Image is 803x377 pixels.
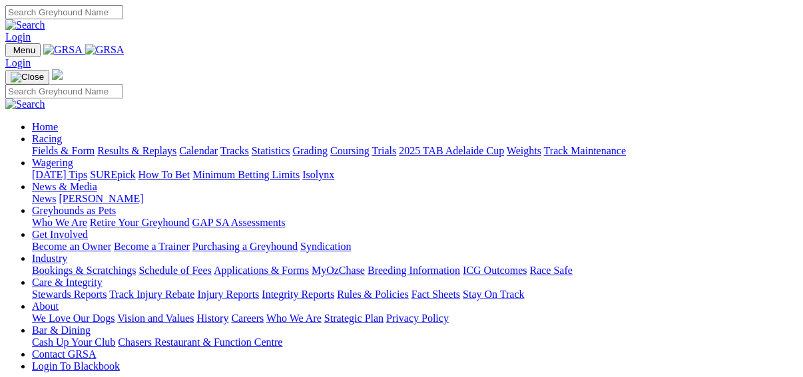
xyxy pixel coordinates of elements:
img: Search [5,98,45,110]
div: Wagering [32,169,798,181]
a: Statistics [252,145,290,156]
div: News & Media [32,193,798,205]
a: Results & Replays [97,145,176,156]
a: Schedule of Fees [138,265,211,276]
img: Close [11,72,44,82]
a: GAP SA Assessments [192,217,286,228]
a: Calendar [179,145,218,156]
a: Get Involved [32,229,88,240]
a: MyOzChase [312,265,365,276]
a: 2025 TAB Adelaide Cup [399,145,504,156]
a: News & Media [32,181,97,192]
input: Search [5,84,123,98]
a: Injury Reports [197,289,259,300]
div: Greyhounds as Pets [32,217,798,229]
a: Racing [32,133,62,144]
div: Bar & Dining [32,336,798,348]
a: Contact GRSA [32,348,96,360]
a: Integrity Reports [262,289,334,300]
img: logo-grsa-white.png [52,69,63,80]
a: SUREpick [90,169,135,180]
div: About [32,313,798,324]
a: Become a Trainer [114,241,190,252]
a: Fields & Form [32,145,95,156]
a: Care & Integrity [32,277,103,288]
a: [PERSON_NAME] [59,193,143,204]
a: News [32,193,56,204]
a: Retire Your Greyhound [90,217,190,228]
a: We Love Our Dogs [32,313,115,324]
a: Isolynx [302,169,334,180]
a: Home [32,121,58,132]
a: Greyhounds as Pets [32,205,116,216]
a: Stay On Track [463,289,524,300]
img: GRSA [85,44,125,56]
a: Cash Up Your Club [32,336,115,348]
img: Search [5,19,45,31]
a: Wagering [32,157,73,168]
a: Syndication [300,241,351,252]
a: Grading [293,145,328,156]
a: Tracks [220,145,249,156]
a: Race Safe [529,265,572,276]
a: Who We Are [32,217,87,228]
img: GRSA [43,44,83,56]
a: [DATE] Tips [32,169,87,180]
button: Toggle navigation [5,43,41,57]
a: Applications & Forms [214,265,309,276]
input: Search [5,5,123,19]
div: Racing [32,145,798,157]
div: Get Involved [32,241,798,253]
a: Purchasing a Greyhound [192,241,298,252]
a: Privacy Policy [386,313,449,324]
a: Bookings & Scratchings [32,265,136,276]
span: Menu [13,45,35,55]
a: Weights [507,145,541,156]
a: About [32,301,59,312]
a: History [196,313,228,324]
a: Breeding Information [368,265,460,276]
a: Login [5,57,31,68]
a: Industry [32,253,67,264]
a: Coursing [330,145,370,156]
a: Login [5,31,31,43]
div: Industry [32,265,798,277]
button: Toggle navigation [5,70,49,84]
a: Become an Owner [32,241,111,252]
a: Who We Are [266,313,322,324]
a: Chasers Restaurant & Function Centre [118,336,282,348]
a: Vision and Values [117,313,194,324]
a: How To Bet [138,169,190,180]
a: Rules & Policies [337,289,409,300]
a: Track Injury Rebate [109,289,194,300]
a: Login To Blackbook [32,360,120,372]
a: ICG Outcomes [463,265,527,276]
a: Stewards Reports [32,289,107,300]
div: Care & Integrity [32,289,798,301]
a: Fact Sheets [411,289,460,300]
a: Bar & Dining [32,324,91,336]
a: Trials [372,145,396,156]
a: Strategic Plan [324,313,384,324]
a: Careers [231,313,264,324]
a: Minimum Betting Limits [192,169,300,180]
a: Track Maintenance [544,145,626,156]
